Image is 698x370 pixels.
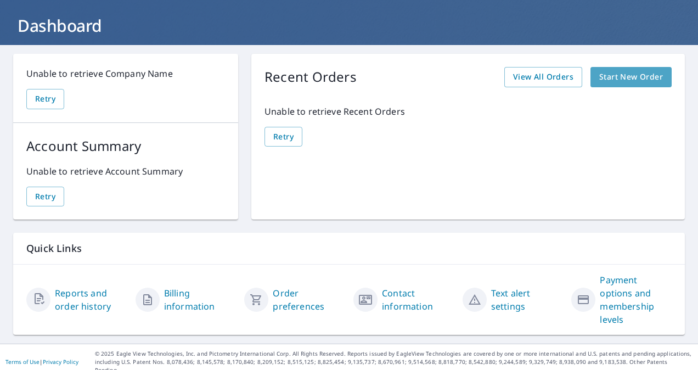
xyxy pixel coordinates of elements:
[55,287,127,313] a: Reports and order history
[5,358,78,365] p: |
[26,136,225,156] p: Account Summary
[26,165,225,178] p: Unable to retrieve Account Summary
[599,70,663,84] span: Start New Order
[26,67,225,80] p: Unable to retrieve Company Name
[491,287,563,313] a: Text alert settings
[600,273,672,326] a: Payment options and membership levels
[264,127,302,147] button: Retry
[273,130,294,144] span: Retry
[43,358,78,366] a: Privacy Policy
[164,287,236,313] a: Billing information
[5,358,40,366] a: Terms of Use
[382,287,454,313] a: Contact information
[513,70,573,84] span: View All Orders
[26,242,672,255] p: Quick Links
[13,14,685,37] h1: Dashboard
[590,67,672,87] a: Start New Order
[26,89,64,109] button: Retry
[264,105,672,118] p: Unable to retrieve Recent Orders
[35,92,55,106] span: Retry
[26,187,64,207] button: Retry
[504,67,582,87] a: View All Orders
[35,190,55,204] span: Retry
[273,287,345,313] a: Order preferences
[264,67,357,87] p: Recent Orders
